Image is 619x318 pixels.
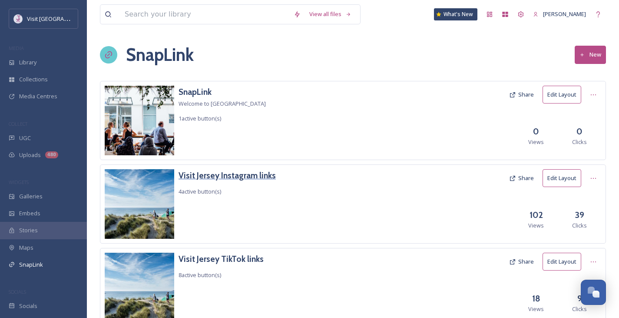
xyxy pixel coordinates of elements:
[19,92,57,100] span: Media Centres
[19,302,37,310] span: Socials
[543,253,581,271] button: Edit Layout
[434,8,477,20] a: What's New
[532,292,540,305] h3: 18
[19,134,31,142] span: UGC
[572,221,587,230] span: Clicks
[9,121,27,127] span: COLLECT
[581,280,606,305] button: Open Chat
[572,138,587,146] span: Clicks
[577,292,582,305] h3: 9
[305,6,356,23] a: View all files
[530,209,543,221] h3: 102
[120,5,289,24] input: Search your library
[543,169,581,187] button: Edit Layout
[105,86,174,155] img: lockes_stories-18043725400044644.jpg
[179,100,266,107] span: Welcome to [GEOGRAPHIC_DATA]
[9,45,24,51] span: MEDIA
[126,42,194,68] h1: SnapLink
[179,86,266,98] a: SnapLink
[528,305,544,313] span: Views
[179,271,221,279] span: 8 active button(s)
[528,221,544,230] span: Views
[27,14,94,23] span: Visit [GEOGRAPHIC_DATA]
[179,253,264,265] a: Visit Jersey TikTok links
[19,244,33,252] span: Maps
[45,151,58,158] div: 480
[543,86,586,104] a: Edit Layout
[533,125,539,138] h3: 0
[9,179,29,185] span: WIDGETS
[529,6,590,23] a: [PERSON_NAME]
[505,86,538,103] button: Share
[543,169,586,187] a: Edit Layout
[528,138,544,146] span: Views
[505,170,538,187] button: Share
[14,14,23,23] img: Events-Jersey-Logo.png
[19,192,43,201] span: Galleries
[9,288,26,295] span: SOCIALS
[19,151,41,159] span: Uploads
[543,10,586,18] span: [PERSON_NAME]
[575,46,606,64] button: New
[179,187,221,195] span: 4 active button(s)
[543,253,586,271] a: Edit Layout
[19,261,43,269] span: SnapLink
[576,125,583,138] h3: 0
[179,114,221,122] span: 1 active button(s)
[19,209,40,218] span: Embeds
[179,169,276,182] a: Visit Jersey Instagram links
[572,305,587,313] span: Clicks
[19,226,38,234] span: Stories
[575,209,584,221] h3: 39
[105,169,174,239] img: 90ca2c66-f3cc-4bfd-b9a5-24ac8d8571c8.jpg
[19,58,36,67] span: Library
[505,253,538,270] button: Share
[543,86,581,104] button: Edit Layout
[19,75,48,84] span: Collections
